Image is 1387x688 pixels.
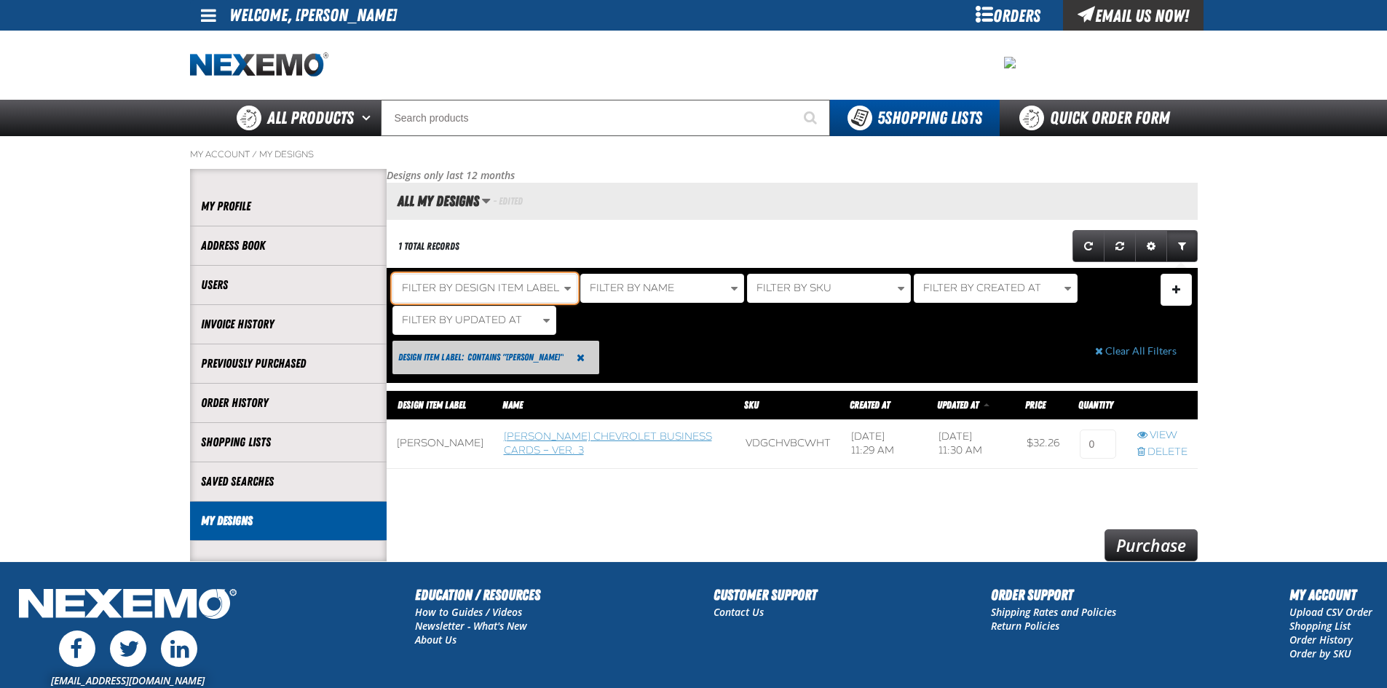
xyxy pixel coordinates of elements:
[415,633,457,647] a: About Us
[398,240,459,253] div: 1 total records
[398,399,466,411] a: Design Item Label
[830,100,1000,136] button: You have 5 Shopping Lists. Open to view details
[1078,399,1113,411] span: Quantity
[1025,399,1046,411] span: Price
[747,274,911,303] button: Filter By SKU
[51,673,205,687] a: [EMAIL_ADDRESS][DOMAIN_NAME]
[1135,230,1167,262] a: Expand or Collapse Grid Settings
[937,399,981,411] a: Updated At
[928,419,1016,468] td: [DATE] 11:30 AM
[402,282,559,294] span: Filter By Design Item Label
[991,619,1059,633] a: Return Policies
[991,584,1116,606] h2: Order Support
[1161,274,1192,306] button: Expand or Collapse Filter Management drop-down
[190,52,328,78] a: Home
[381,100,830,136] input: Search
[15,584,241,627] img: Nexemo Logo
[190,149,1198,160] nav: Breadcrumbs
[580,274,744,303] button: Filter By Name
[415,584,540,606] h2: Education / Resources
[841,419,928,468] td: [DATE] 11:29 AM
[1289,619,1351,633] a: Shopping List
[590,282,674,294] span: Filter By Name
[1166,230,1198,262] a: Expand or Collapse Grid Filters
[357,100,381,136] button: Open All Products pages
[877,108,982,128] span: Shopping Lists
[1104,230,1136,262] a: Reset grid action
[566,342,596,373] button: Reset Design Item Label Filter
[1083,335,1188,367] button: Clear All Filters
[914,274,1078,303] button: Filter By Created At
[502,399,523,411] a: Name
[1105,529,1198,561] a: Purchase
[504,430,712,456] a: [PERSON_NAME] Chevrolet Business Cards – Ver. 3
[201,277,376,293] a: Users
[991,605,1116,619] a: Shipping Rates and Policies
[1289,605,1372,619] a: Upload CSV Order
[794,100,830,136] button: Start Searching
[190,52,328,78] img: Nexemo logo
[714,584,817,606] h2: Customer Support
[1289,633,1353,647] a: Order History
[392,274,577,303] button: Filter By Design Item Label
[415,605,522,619] a: How to Guides / Videos
[1000,100,1197,136] a: Quick Order Form
[937,399,979,411] span: Updated At
[201,355,376,372] a: Previously Purchased
[850,399,890,411] a: Created At
[756,282,831,294] span: Filter By SKU
[415,619,527,633] a: Newsletter - What's New
[190,149,250,160] a: My Account
[252,149,257,160] span: /
[1289,584,1372,606] h2: My Account
[387,169,1198,183] p: Designs only last 12 months
[267,105,354,131] span: All Products
[201,198,376,215] a: My Profile
[1137,429,1188,443] a: View row action
[1016,419,1070,468] td: $32.26
[402,314,522,326] span: Filter By Updated At
[398,352,465,363] span: Design Item Label:
[923,282,1041,294] span: Filter By Created At
[1127,390,1198,419] th: Row actions
[201,316,376,333] a: Invoice History
[392,306,556,335] button: Filter By Updated At
[1080,430,1116,459] input: 0
[259,149,314,160] a: My Designs
[387,193,479,209] h2: All My Designs
[735,419,841,468] td: VDGCHVBCWHT
[201,434,376,451] a: Shopping Lists
[1172,290,1180,293] span: Manage Filters
[1072,230,1105,262] a: Refresh grid action
[481,189,491,213] button: Manage grid views. Current view is All My Designs
[201,237,376,254] a: Address Book
[387,419,494,468] td: [PERSON_NAME]
[1289,647,1351,660] a: Order by SKU
[201,395,376,411] a: Order History
[1137,446,1188,459] a: Delete row action
[744,399,759,411] a: SKU
[714,605,764,619] a: Contact Us
[493,195,523,207] span: - Edited
[467,350,564,365] span: contains "[PERSON_NAME]"
[201,473,376,490] a: Saved Searches
[1004,57,1016,68] img: 6358a36e9cb9eabefd07fbcee19ff36d.jpeg
[877,108,885,128] strong: 5
[201,513,376,529] a: My Designs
